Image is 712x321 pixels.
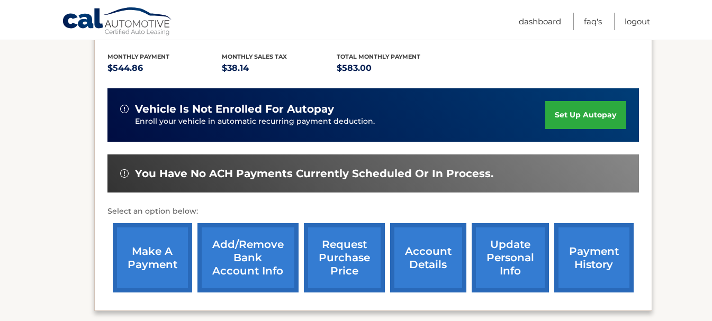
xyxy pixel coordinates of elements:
[337,61,452,76] p: $583.00
[120,105,129,113] img: alert-white.svg
[120,169,129,178] img: alert-white.svg
[107,61,222,76] p: $544.86
[519,13,561,30] a: Dashboard
[62,7,173,38] a: Cal Automotive
[135,103,334,116] span: vehicle is not enrolled for autopay
[304,223,385,292] a: request purchase price
[472,223,549,292] a: update personal info
[545,101,626,129] a: set up autopay
[107,205,639,218] p: Select an option below:
[135,167,493,180] span: You have no ACH payments currently scheduled or in process.
[113,223,192,292] a: make a payment
[337,53,420,60] span: Total Monthly Payment
[625,13,650,30] a: Logout
[390,223,466,292] a: account details
[197,223,299,292] a: Add/Remove bank account info
[135,116,546,127] p: Enroll your vehicle in automatic recurring payment deduction.
[222,61,337,76] p: $38.14
[107,53,169,60] span: Monthly Payment
[554,223,634,292] a: payment history
[584,13,602,30] a: FAQ's
[222,53,287,60] span: Monthly sales Tax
